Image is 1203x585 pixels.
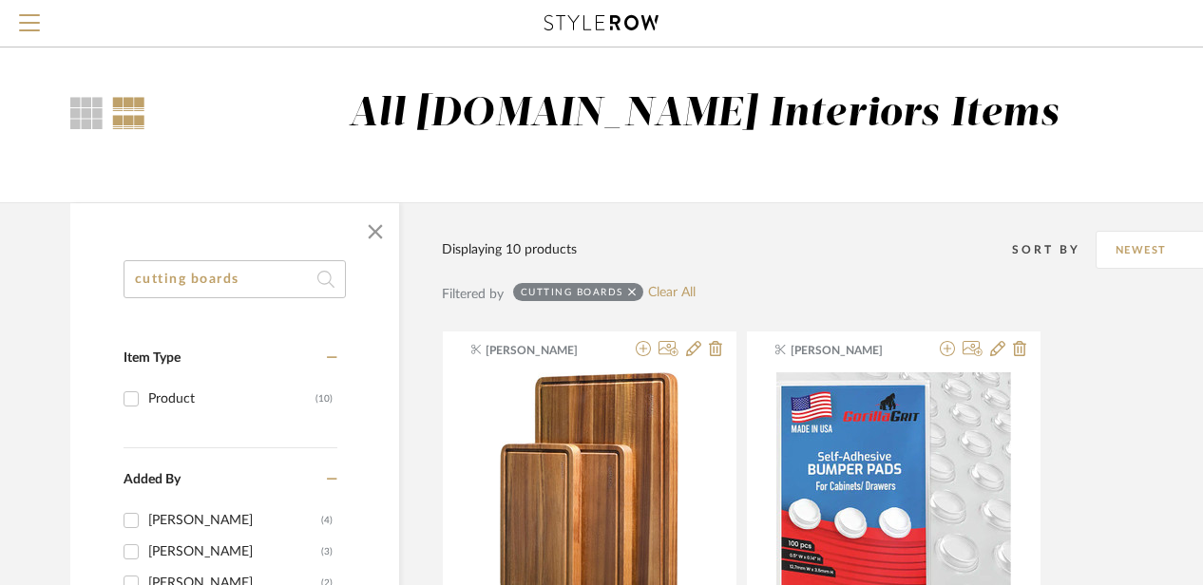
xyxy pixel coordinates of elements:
span: [PERSON_NAME] [486,342,605,359]
div: (3) [321,537,333,567]
div: Sort By [1012,240,1096,259]
div: (4) [321,505,333,536]
div: Filtered by [442,284,504,305]
input: Search within 10 results [124,260,346,298]
div: (10) [315,384,333,414]
div: Product [148,384,315,414]
button: Close [356,213,394,251]
span: [PERSON_NAME] [791,342,910,359]
span: Added By [124,473,181,486]
div: cutting boards [521,286,623,298]
a: Clear All [648,285,696,301]
div: [PERSON_NAME] [148,537,321,567]
div: [PERSON_NAME] [148,505,321,536]
div: Displaying 10 products [442,239,577,260]
div: All [DOMAIN_NAME] Interiors Items [349,90,1059,139]
span: Item Type [124,351,181,365]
